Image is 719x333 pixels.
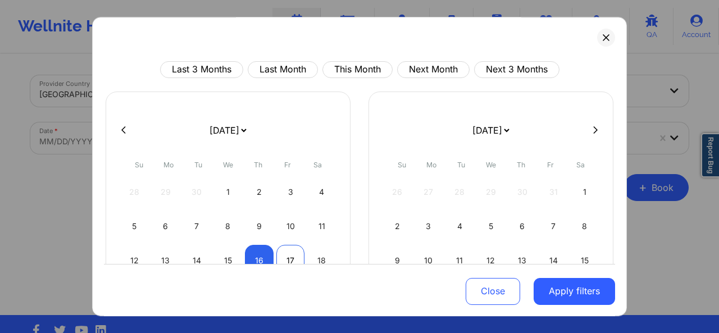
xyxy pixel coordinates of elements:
abbr: Friday [547,161,554,169]
button: Last Month [248,61,318,78]
div: Wed Oct 08 2025 [214,211,243,242]
button: Apply filters [534,277,615,304]
abbr: Friday [284,161,291,169]
div: Sun Oct 05 2025 [120,211,149,242]
div: Sun Oct 12 2025 [120,245,149,276]
div: Mon Nov 03 2025 [415,211,443,242]
div: Sat Oct 18 2025 [307,245,336,276]
div: Sat Oct 04 2025 [307,176,336,208]
abbr: Tuesday [194,161,202,169]
div: Sat Oct 11 2025 [307,211,336,242]
button: Last 3 Months [160,61,243,78]
button: This Month [322,61,393,78]
button: Next 3 Months [474,61,559,78]
button: Next Month [397,61,470,78]
div: Wed Oct 15 2025 [214,245,243,276]
abbr: Monday [163,161,174,169]
div: Thu Oct 16 2025 [245,245,274,276]
button: Close [466,277,520,304]
div: Sat Nov 08 2025 [570,211,599,242]
div: Wed Nov 05 2025 [477,211,506,242]
div: Wed Oct 01 2025 [214,176,243,208]
div: Fri Oct 03 2025 [276,176,305,208]
div: Fri Oct 10 2025 [276,211,305,242]
abbr: Sunday [398,161,406,169]
div: Thu Nov 06 2025 [508,211,536,242]
abbr: Wednesday [486,161,496,169]
div: Mon Oct 13 2025 [152,245,180,276]
div: Tue Nov 04 2025 [445,211,474,242]
div: Fri Nov 14 2025 [539,245,568,276]
div: Thu Nov 13 2025 [508,245,536,276]
div: Sat Nov 01 2025 [570,176,599,208]
abbr: Wednesday [223,161,233,169]
div: Wed Nov 12 2025 [477,245,506,276]
abbr: Saturday [313,161,322,169]
div: Fri Nov 07 2025 [539,211,568,242]
div: Tue Oct 14 2025 [183,245,211,276]
div: Fri Oct 17 2025 [276,245,305,276]
div: Thu Oct 09 2025 [245,211,274,242]
div: Tue Nov 11 2025 [445,245,474,276]
abbr: Saturday [576,161,585,169]
abbr: Sunday [135,161,143,169]
div: Mon Nov 10 2025 [415,245,443,276]
abbr: Thursday [254,161,262,169]
div: Sun Nov 09 2025 [383,245,412,276]
div: Mon Oct 06 2025 [152,211,180,242]
div: Tue Oct 07 2025 [183,211,211,242]
abbr: Tuesday [457,161,465,169]
div: Sun Nov 02 2025 [383,211,412,242]
div: Thu Oct 02 2025 [245,176,274,208]
abbr: Thursday [517,161,525,169]
div: Sat Nov 15 2025 [570,245,599,276]
abbr: Monday [426,161,436,169]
